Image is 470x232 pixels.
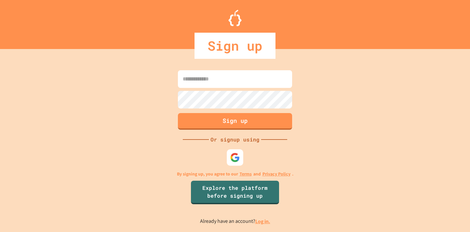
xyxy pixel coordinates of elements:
[240,171,252,177] a: Terms
[255,218,270,225] a: Log in.
[195,33,275,59] div: Sign up
[200,217,270,225] p: Already have an account?
[228,10,242,26] img: Logo.svg
[177,171,293,177] p: By signing up, you agree to our and .
[191,181,279,204] a: Explore the platform before signing up
[230,153,240,162] img: google-icon.svg
[209,136,261,143] div: Or signup using
[262,171,290,177] a: Privacy Policy
[178,113,292,130] button: Sign up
